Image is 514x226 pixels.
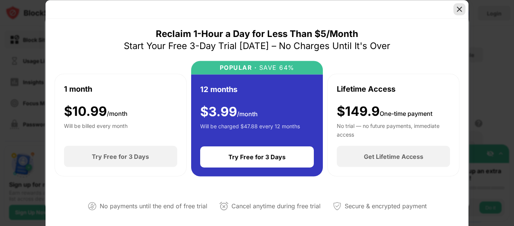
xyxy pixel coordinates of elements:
div: Secure & encrypted payment [345,201,427,212]
div: SAVE 64% [257,64,295,71]
div: $149.9 [337,103,432,119]
div: Lifetime Access [337,83,395,94]
div: Will be billed every month [64,122,128,137]
img: secured-payment [333,201,342,211]
div: 1 month [64,83,92,94]
span: One-time payment [380,109,432,117]
span: /month [107,109,128,117]
div: $ 3.99 [200,104,258,119]
div: No payments until the end of free trial [100,201,207,212]
div: 12 months [200,83,237,95]
span: /month [237,110,258,117]
div: Cancel anytime during free trial [231,201,321,212]
div: POPULAR · [220,64,257,71]
div: Try Free for 3 Days [228,153,286,161]
div: Start Your Free 3-Day Trial [DATE] – No Charges Until It's Over [124,40,390,52]
div: Reclaim 1-Hour a Day for Less Than $5/Month [156,28,358,40]
div: Try Free for 3 Days [92,153,149,160]
div: Will be charged $47.88 every 12 months [200,122,300,137]
div: Get Lifetime Access [364,153,423,160]
div: No trial — no future payments, immediate access [337,122,450,137]
img: not-paying [88,201,97,211]
img: cancel-anytime [219,201,228,211]
div: $ 10.99 [64,103,128,119]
